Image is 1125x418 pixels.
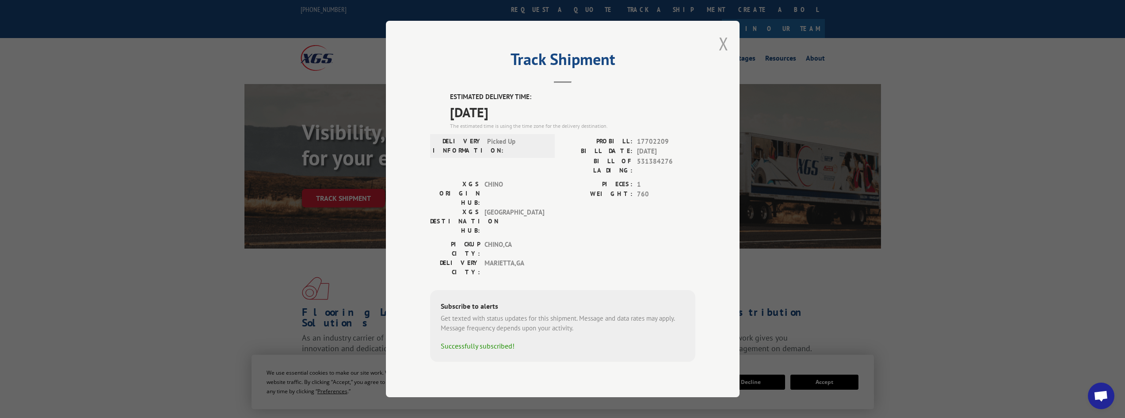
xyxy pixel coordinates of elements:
label: DELIVERY INFORMATION: [433,137,483,155]
label: PICKUP CITY: [430,240,480,258]
div: Open chat [1088,383,1114,409]
div: Subscribe to alerts [441,301,685,314]
label: BILL OF LADING: [563,157,633,175]
label: WEIGHT: [563,189,633,199]
span: 760 [637,189,695,199]
button: Close modal [719,32,728,55]
span: Picked Up [487,137,547,155]
div: Get texted with status updates for this shipment. Message and data rates may apply. Message frequ... [441,314,685,334]
label: DELIVERY CITY: [430,258,480,277]
span: 17702209 [637,137,695,147]
div: Successfully subscribed! [441,341,685,351]
label: BILL DATE: [563,146,633,157]
label: XGS DESTINATION HUB: [430,207,480,235]
span: [DATE] [637,146,695,157]
label: PROBILL: [563,137,633,147]
label: ESTIMATED DELIVERY TIME: [450,92,695,102]
span: [DATE] [450,102,695,122]
span: CHINO , CA [484,240,544,258]
div: The estimated time is using the time zone for the delivery destination. [450,122,695,130]
span: [GEOGRAPHIC_DATA] [484,207,544,235]
span: 531384276 [637,157,695,175]
span: MARIETTA , GA [484,258,544,277]
label: XGS ORIGIN HUB: [430,180,480,207]
h2: Track Shipment [430,53,695,70]
span: 1 [637,180,695,190]
span: CHINO [484,180,544,207]
label: PIECES: [563,180,633,190]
